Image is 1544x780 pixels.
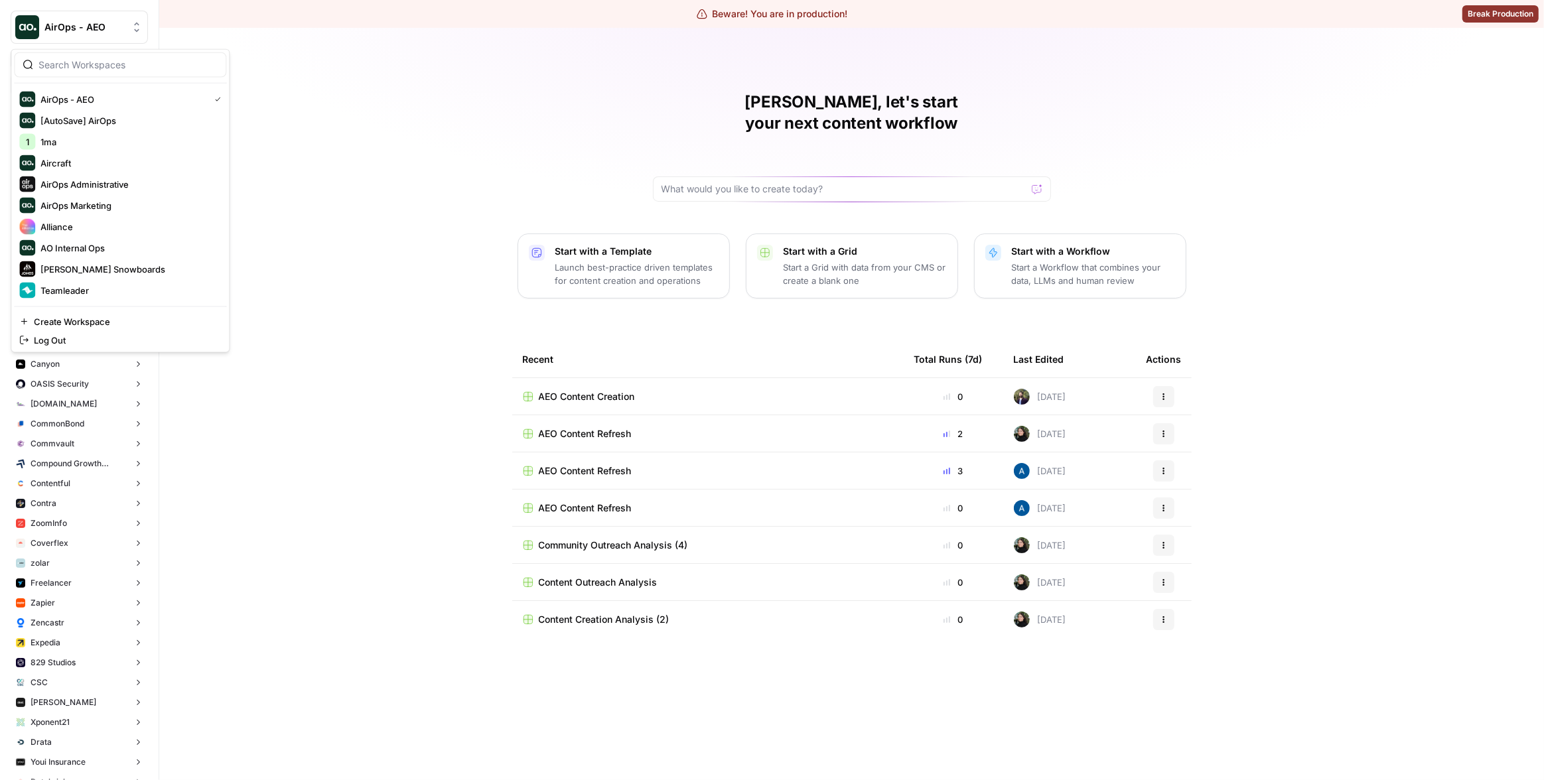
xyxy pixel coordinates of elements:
[16,519,25,528] img: hcm4s7ic2xq26rsmuray6dv1kquq
[11,354,148,374] button: Canyon
[19,219,35,235] img: Alliance Logo
[1014,341,1064,377] div: Last Edited
[19,113,35,129] img: [AutoSave] AirOps Logo
[19,198,35,214] img: AirOps Marketing Logo
[914,427,993,440] div: 2
[523,576,893,589] a: Content Outreach Analysis
[16,598,25,608] img: 8scb49tlb2vriaw9mclg8ae1t35j
[555,261,719,287] p: Launch best-practice driven templates for content creation and operations
[16,678,25,687] img: yvejo61whxrb805zs4m75phf6mr8
[523,613,893,626] a: Content Creation Analysis (2)
[19,283,35,298] img: Teamleader Logo
[11,11,148,44] button: Workspace: AirOps - AEO
[1014,463,1030,479] img: he81ibor8lsei4p3qvg4ugbvimgp
[1014,463,1066,479] div: [DATE]
[11,653,148,673] button: 829 Studios
[539,501,632,515] span: AEO Content Refresh
[1014,389,1066,405] div: [DATE]
[16,439,25,448] img: xf6b4g7v9n1cfco8wpzm78dqnb6e
[16,479,25,488] img: 2ud796hvc3gw7qwjscn75txc5abr
[1014,426,1030,442] img: eoqc67reg7z2luvnwhy7wyvdqmsw
[14,312,226,331] a: Create Workspace
[31,677,48,688] span: CSC
[16,718,25,727] img: f3qlg7l68rn02bi2w2fqsnsvhk74
[697,7,848,21] div: Beware! You are in production!
[19,240,35,256] img: AO Internal Ops Logo
[31,537,68,549] span: Coverflex
[1014,426,1066,442] div: [DATE]
[539,390,635,403] span: AEO Content Creation
[16,698,25,707] img: ybhjxa9n8mcsu845nkgo7g1ynw8w
[31,736,52,748] span: Drata
[31,398,97,410] span: [DOMAIN_NAME]
[16,658,25,667] img: lwh15xca956raf2qq0149pkro8i6
[40,263,216,276] span: [PERSON_NAME] Snowboards
[518,233,730,298] button: Start with a TemplateLaunch best-practice driven templates for content creation and operations
[16,419,25,428] img: glq0fklpdxbalhn7i6kvfbbvs11n
[26,135,29,149] span: 1
[16,578,25,588] img: a9mur837mohu50bzw3stmy70eh87
[1468,8,1533,20] span: Break Production
[16,499,25,508] img: azd67o9nw473vll9dbscvlvo9wsn
[11,374,148,394] button: OASIS Security
[11,573,148,593] button: Freelancer
[11,513,148,533] button: ZoomInfo
[19,92,35,107] img: AirOps - AEO Logo
[31,577,72,589] span: Freelancer
[11,394,148,414] button: [DOMAIN_NAME]
[11,493,148,513] button: Contra
[16,558,25,568] img: 6os5al305rae5m5hhkke1ziqya7s
[11,553,148,573] button: zolar
[16,379,25,389] img: red1k5sizbc2zfjdzds8kz0ky0wq
[523,501,893,515] a: AEO Content Refresh
[16,738,25,747] img: xlnxy62qy0pya9imladhzo8ewa3z
[914,501,993,515] div: 0
[40,220,216,233] span: Alliance
[19,261,35,277] img: Jones Snowboards Logo
[44,21,125,34] span: AirOps - AEO
[31,597,55,609] span: Zapier
[31,637,60,649] span: Expedia
[15,15,39,39] img: AirOps - AEO Logo
[11,732,148,752] button: Drata
[1012,245,1175,258] p: Start with a Workflow
[1014,389,1030,405] img: 4dqwcgipae5fdwxp9v51u2818epj
[539,427,632,440] span: AEO Content Refresh
[1462,5,1539,23] button: Break Production
[746,233,958,298] button: Start with a GridStart a Grid with data from your CMS or create a blank one
[1014,500,1066,516] div: [DATE]
[523,464,893,478] a: AEO Content Refresh
[16,757,25,767] img: lz9q0o5e76kdfkipbgrbf2u66370
[31,378,89,390] span: OASIS Security
[11,673,148,692] button: CSC
[1014,537,1066,553] div: [DATE]
[11,692,148,712] button: [PERSON_NAME]
[40,157,216,170] span: Aircraft
[11,533,148,553] button: Coverflex
[914,390,993,403] div: 0
[31,756,86,768] span: Youi Insurance
[40,93,204,106] span: AirOps - AEO
[523,427,893,440] a: AEO Content Refresh
[974,233,1186,298] button: Start with a WorkflowStart a Workflow that combines your data, LLMs and human review
[31,438,74,450] span: Commvault
[523,341,893,377] div: Recent
[19,155,35,171] img: Aircraft Logo
[539,576,658,589] span: Content Outreach Analysis
[31,557,50,569] span: zolar
[1147,341,1182,377] div: Actions
[914,613,993,626] div: 0
[914,341,983,377] div: Total Runs (7d)
[11,454,148,474] button: Compound Growth Marketing
[914,576,993,589] div: 0
[19,176,35,192] img: AirOps Administrative Logo
[1014,612,1066,627] div: [DATE]
[31,657,76,669] span: 829 Studios
[784,245,947,258] p: Start with a Grid
[539,539,688,552] span: Community Outreach Analysis (4)
[914,539,993,552] div: 0
[40,284,216,297] span: Teamleader
[523,390,893,403] a: AEO Content Creation
[31,497,56,509] span: Contra
[11,593,148,613] button: Zapier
